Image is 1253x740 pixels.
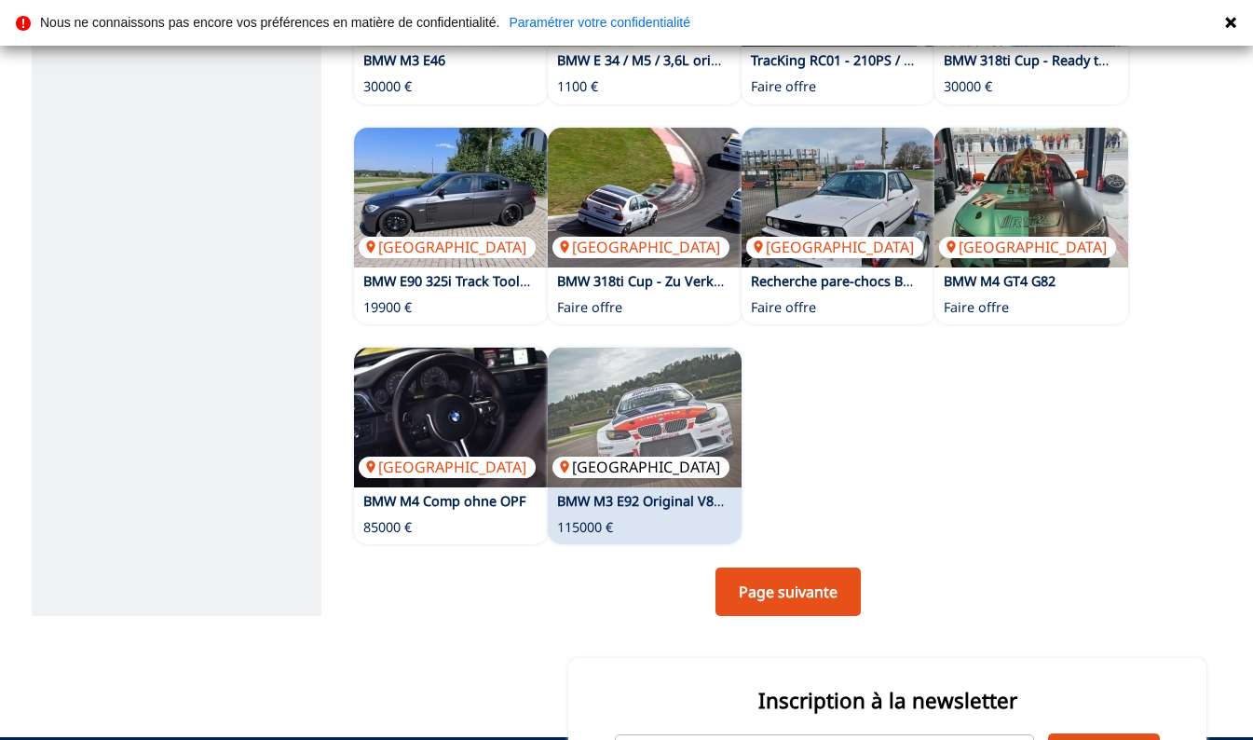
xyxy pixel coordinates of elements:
[363,518,412,537] p: 85000 €
[944,77,992,96] p: 30000 €
[363,51,445,69] a: BMW M3 E46
[509,16,690,29] a: Paramétrer votre confidentialité
[359,457,536,477] p: [GEOGRAPHIC_DATA]
[354,128,548,267] img: BMW E90 325i Track Tool mit Straßenzulassung
[363,492,525,510] a: BMW M4 Comp ohne OPF
[354,348,548,487] img: BMW M4 Comp ohne OPF
[363,298,412,317] p: 19900 €
[934,128,1128,267] a: BMW M4 GT4 G82[GEOGRAPHIC_DATA]
[557,77,598,96] p: 1100 €
[939,237,1116,257] p: [GEOGRAPHIC_DATA]
[751,298,816,317] p: Faire offre
[751,51,1083,69] a: TracKing RC01 - 210PS / 500Kg - sofort einsatzbereit!
[944,272,1056,290] a: BMW M4 GT4 G82
[548,348,742,487] img: BMW M3 E92 Original V8 Superstars + Minisattel - Paket
[557,298,622,317] p: Faire offre
[40,16,499,29] p: Nous ne connaissons pas encore vos préférences en matière de confidentialité.
[742,128,935,267] img: Recherche pare-chocs BMW E30 phase 2 idem
[354,348,548,487] a: BMW M4 Comp ohne OPF[GEOGRAPHIC_DATA]
[751,272,1042,290] a: Recherche pare-chocs BMW E30 phase 2 idem
[557,492,910,510] a: BMW M3 E92 Original V8 Superstars + Minisattel - Paket
[363,77,412,96] p: 30000 €
[359,237,536,257] p: [GEOGRAPHIC_DATA]
[548,348,742,487] a: BMW M3 E92 Original V8 Superstars + Minisattel - Paket[GEOGRAPHIC_DATA]
[548,128,742,267] a: BMW 318ti Cup - Zu Verkaufen[GEOGRAPHIC_DATA]
[944,51,1140,69] a: BMW 318ti Cup - Ready to Race
[552,457,729,477] p: [GEOGRAPHIC_DATA]
[944,298,1009,317] p: Faire offre
[715,568,861,616] a: Page suivante
[934,128,1128,267] img: BMW M4 GT4 G82
[363,272,661,290] a: BMW E90 325i Track Tool mit Straßenzulassung
[354,128,548,267] a: BMW E90 325i Track Tool mit Straßenzulassung[GEOGRAPHIC_DATA]
[557,51,921,69] a: BMW E 34 / M5 / 3,6L originale gebrauchte Drosselklappe
[557,518,613,537] p: 115000 €
[552,237,729,257] p: [GEOGRAPHIC_DATA]
[746,237,923,257] p: [GEOGRAPHIC_DATA]
[548,128,742,267] img: BMW 318ti Cup - Zu Verkaufen
[615,686,1160,715] p: Inscription à la newsletter
[751,77,816,96] p: Faire offre
[742,128,935,267] a: Recherche pare-chocs BMW E30 phase 2 idem[GEOGRAPHIC_DATA]
[557,272,750,290] a: BMW 318ti Cup - Zu Verkaufen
